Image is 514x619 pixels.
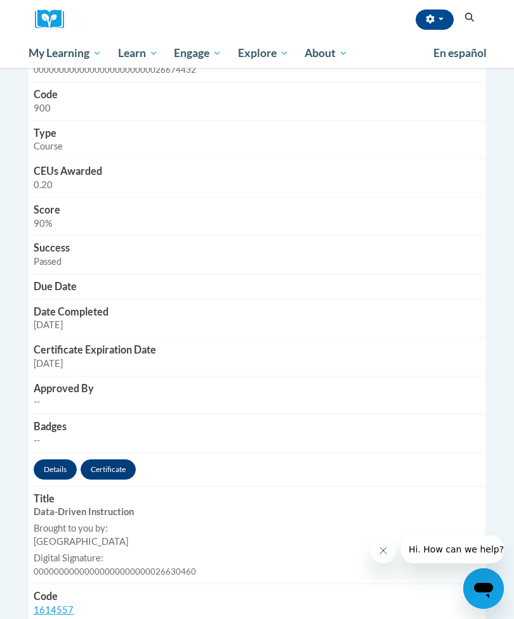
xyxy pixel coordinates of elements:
[29,120,485,159] td: Course
[110,39,166,68] a: Learn
[401,535,504,563] iframe: Message from company
[29,46,102,61] span: My Learning
[34,87,480,102] h3: Code
[34,381,480,396] h3: Approved By
[34,218,53,229] span: 90%
[34,241,480,255] h3: Success
[34,358,63,369] span: [DATE]
[34,279,480,294] h3: Due Date
[174,46,221,61] span: Engage
[34,552,480,565] label: Digital Signature:
[34,506,480,519] div: Data-Driven Instruction
[34,179,480,192] div: 0.20
[34,164,480,179] h3: CEUs Awarded
[29,235,485,274] td: Passed
[34,566,196,577] span: 00000000000000000000000026630460
[29,376,485,414] td: --
[34,305,480,319] h3: Date Completed
[29,452,485,486] td: Actions
[34,65,196,75] span: 00000000000000000000000026674432
[34,522,480,535] label: Brought to you by:
[118,46,158,61] span: Learn
[34,589,480,604] h3: Code
[425,40,495,67] a: En español
[460,10,479,25] button: Search
[35,10,73,29] a: Cox Campus
[34,604,74,615] a: 1614557
[371,538,396,563] iframe: Close message
[19,39,495,68] div: Main menu
[29,82,485,120] td: 900
[305,46,348,61] span: About
[81,459,136,480] a: Certificate
[34,492,480,506] h3: Title
[297,39,357,68] a: About
[34,343,480,357] h3: Certificate Expiration Date
[34,536,128,547] span: [GEOGRAPHIC_DATA]
[34,419,480,434] h3: Badges
[166,39,230,68] a: Engage
[463,568,504,609] iframe: Button to launch messaging window
[34,459,77,480] a: Details button
[416,10,454,30] button: Account Settings
[34,203,480,217] h3: Score
[35,10,73,29] img: Logo brand
[20,39,110,68] a: My Learning
[238,46,289,61] span: Explore
[230,39,297,68] a: Explore
[34,126,480,141] h3: Type
[29,414,485,452] td: --
[34,319,63,330] span: [DATE]
[433,46,487,60] span: En español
